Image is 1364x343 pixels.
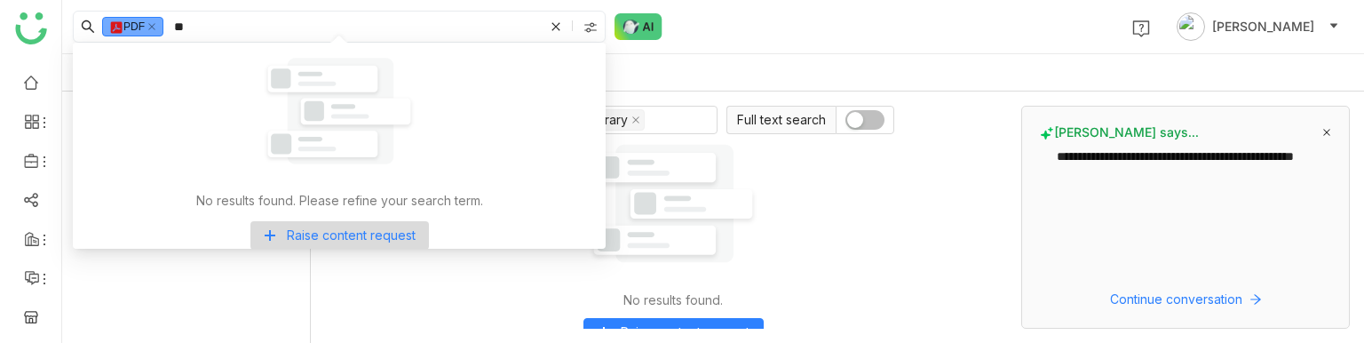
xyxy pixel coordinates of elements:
img: help.svg [1132,20,1150,37]
button: Continue conversation [1040,289,1331,310]
img: avatar [1177,12,1205,41]
span: [PERSON_NAME] says... [1040,124,1199,140]
span: Continue conversation [1110,290,1242,309]
nz-select-item: Library [580,109,645,131]
div: No results found. [623,292,723,307]
span: Raise content request [621,323,749,342]
img: No results found. [584,115,762,292]
div: No results found. Please refine your search term. [196,191,483,221]
div: Library [588,110,628,130]
img: logo [15,12,47,44]
img: pdf.svg [109,20,123,35]
nz-tag: PDF [102,17,163,36]
img: No results found. Please refine your search term. [259,31,419,191]
span: Raise content request [287,226,416,245]
img: search-type.svg [583,20,598,35]
span: [PERSON_NAME] [1212,17,1314,36]
button: Raise content request [250,221,429,250]
span: Full text search [726,106,836,134]
img: buddy-says [1040,126,1054,140]
img: ask-buddy-normal.svg [615,13,662,40]
button: [PERSON_NAME] [1173,12,1343,41]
